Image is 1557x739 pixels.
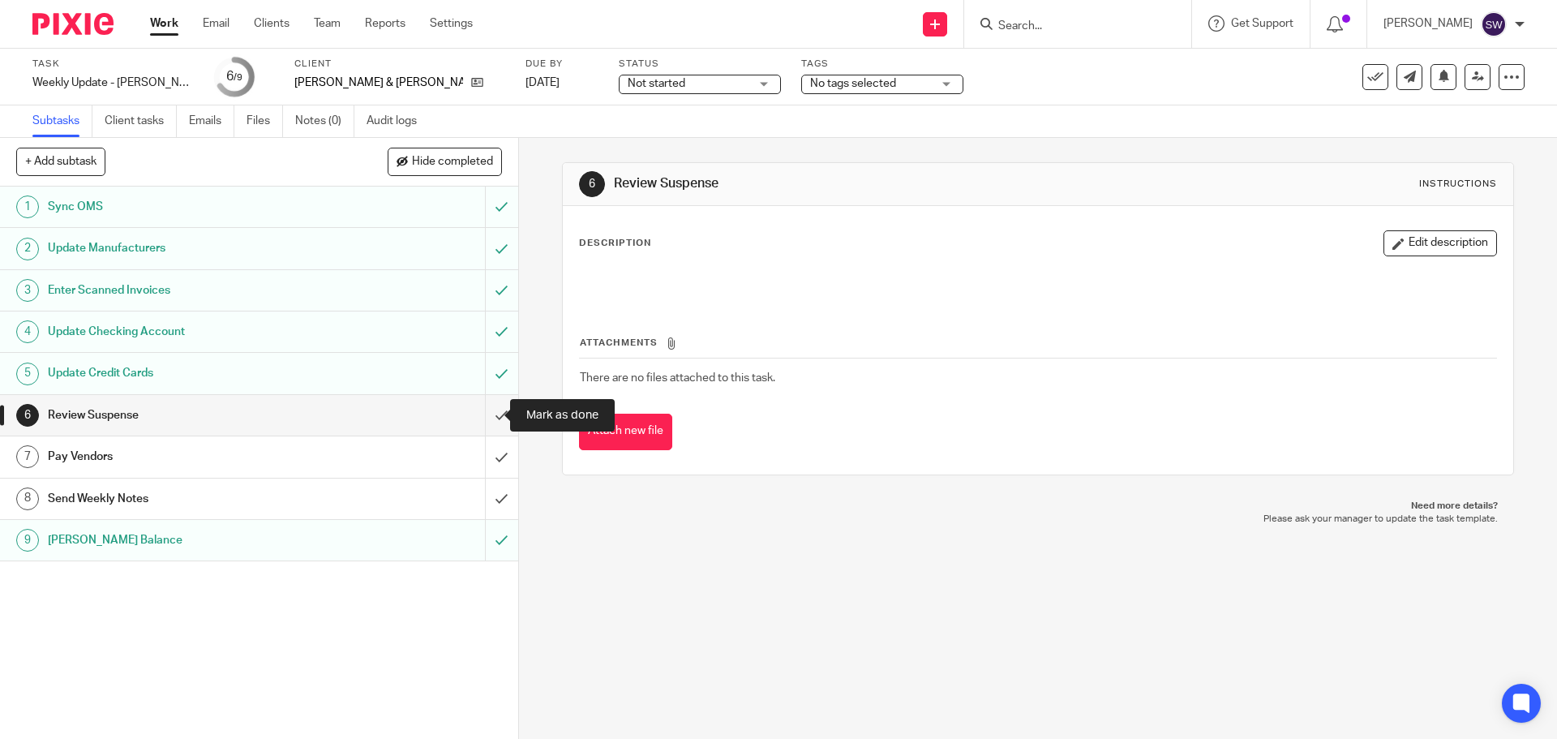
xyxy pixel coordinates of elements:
p: Please ask your manager to update the task template. [578,513,1497,526]
button: Hide completed [388,148,502,175]
h1: Review Suspense [614,175,1073,192]
button: Attach new file [579,414,672,450]
h1: Update Manufacturers [48,236,328,260]
div: 8 [16,488,39,510]
div: 6 [226,67,242,86]
div: 2 [16,238,39,260]
p: Description [579,237,651,250]
a: Client tasks [105,105,177,137]
a: Settings [430,15,473,32]
span: Not started [628,78,685,89]
h1: Sync OMS [48,195,328,219]
label: Status [619,58,781,71]
label: Task [32,58,195,71]
label: Client [294,58,505,71]
a: Team [314,15,341,32]
div: Weekly Update - Browning [32,75,195,91]
div: 4 [16,320,39,343]
span: There are no files attached to this task. [580,372,775,384]
a: Audit logs [367,105,429,137]
div: Instructions [1419,178,1497,191]
a: Emails [189,105,234,137]
label: Due by [525,58,598,71]
a: Notes (0) [295,105,354,137]
h1: Review Suspense [48,403,328,428]
p: [PERSON_NAME] & [PERSON_NAME] [294,75,463,91]
a: Email [203,15,229,32]
div: Weekly Update - [PERSON_NAME] [32,75,195,91]
input: Search [997,19,1143,34]
span: Hide completed [412,156,493,169]
img: svg%3E [1481,11,1507,37]
small: /9 [234,73,242,82]
div: 3 [16,279,39,302]
div: 6 [16,404,39,427]
span: No tags selected [810,78,896,89]
h1: Update Credit Cards [48,361,328,385]
div: 7 [16,445,39,468]
a: Work [150,15,178,32]
a: Reports [365,15,405,32]
span: Attachments [580,338,658,347]
p: [PERSON_NAME] [1383,15,1473,32]
h1: Pay Vendors [48,445,328,469]
span: [DATE] [525,77,560,88]
img: Pixie [32,13,114,35]
h1: Enter Scanned Invoices [48,278,328,303]
h1: Update Checking Account [48,320,328,344]
a: Clients [254,15,290,32]
span: Get Support [1231,18,1293,29]
a: Files [247,105,283,137]
h1: [PERSON_NAME] Balance [48,528,328,552]
button: + Add subtask [16,148,105,175]
button: Edit description [1383,230,1497,256]
div: 9 [16,529,39,552]
div: 6 [579,171,605,197]
div: 5 [16,363,39,385]
label: Tags [801,58,963,71]
h1: Send Weekly Notes [48,487,328,511]
div: 1 [16,195,39,218]
p: Need more details? [578,500,1497,513]
a: Subtasks [32,105,92,137]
